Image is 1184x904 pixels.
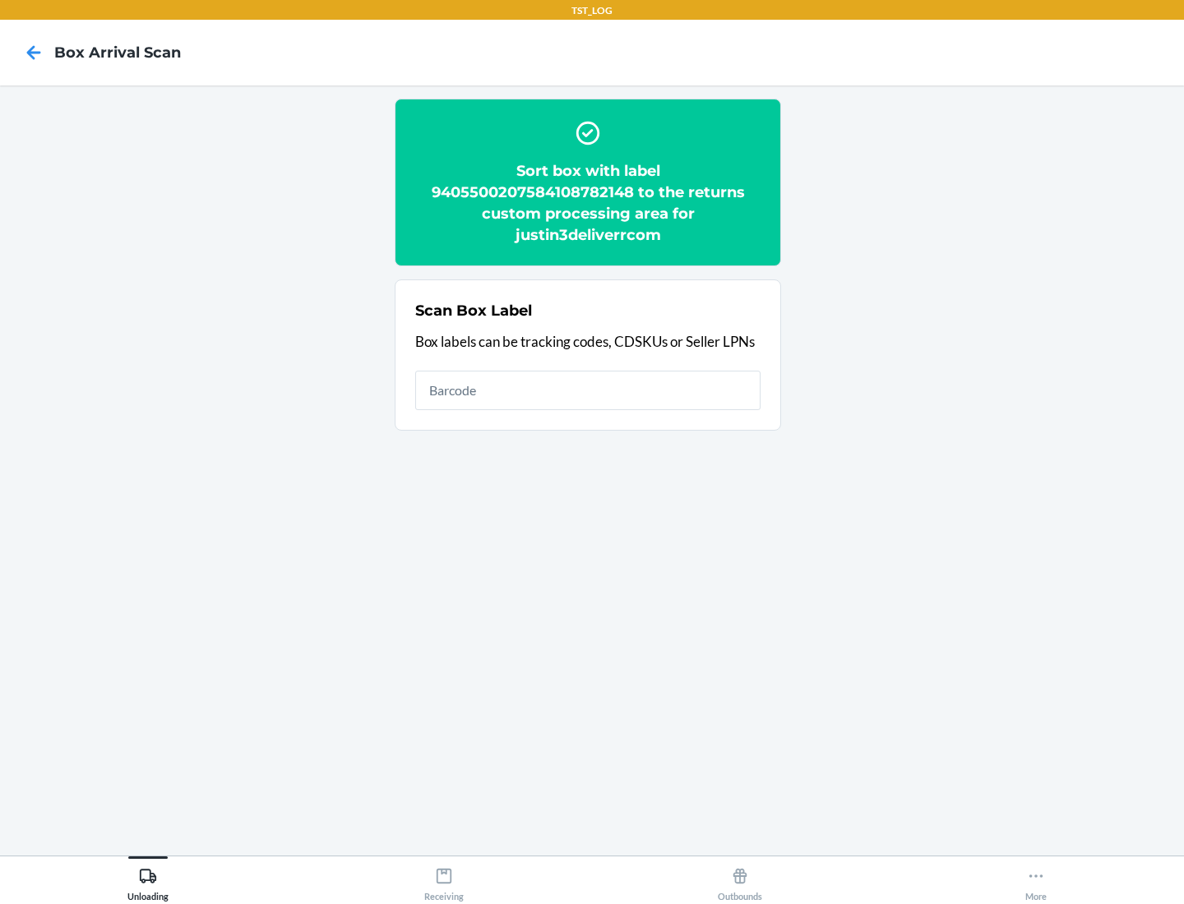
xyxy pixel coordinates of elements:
[571,3,613,18] p: TST_LOG
[888,856,1184,902] button: More
[296,856,592,902] button: Receiving
[1025,860,1047,902] div: More
[424,860,464,902] div: Receiving
[415,331,761,353] p: Box labels can be tracking codes, CDSKUs or Seller LPNs
[415,371,761,410] input: Barcode
[127,860,169,902] div: Unloading
[718,860,762,902] div: Outbounds
[415,300,532,321] h2: Scan Box Label
[415,160,761,246] h2: Sort box with label 9405500207584108782148 to the returns custom processing area for justin3deliv...
[592,856,888,902] button: Outbounds
[54,42,181,63] h4: Box Arrival Scan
